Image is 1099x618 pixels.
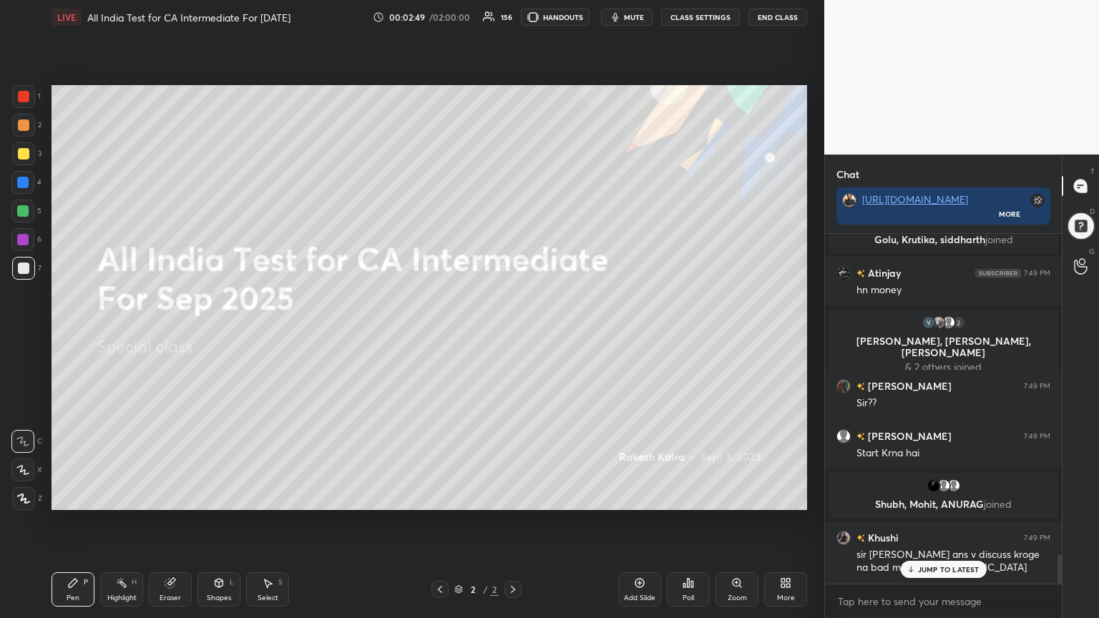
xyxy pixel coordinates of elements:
div: 2 [952,315,966,330]
div: H [132,579,137,586]
img: no-rating-badge.077c3623.svg [856,433,865,441]
img: fd47b2aa71b94cd9a8b71fc1110539ef.50240365_3 [922,315,936,330]
button: CLASS SETTINGS [661,9,740,26]
div: Start Krna hai [856,446,1050,461]
img: 7885d9478bbc4395ab26e24c8e69c07f.jpg [836,379,851,393]
div: grid [825,234,1062,584]
div: Select [258,594,278,602]
div: 1 [12,85,41,108]
div: More [777,594,795,602]
img: default.png [947,479,961,493]
img: 4P8fHbbgJtejmAAAAAElFTkSuQmCC [975,269,1021,278]
p: D [1090,206,1095,217]
img: default.png [836,429,851,443]
span: joined [984,497,1012,511]
div: C [11,430,42,453]
p: Golu, Krutika, siddharth [837,234,1050,245]
img: c03332fea6b14f46a3145b9173f2b3a7.jpg [842,193,856,207]
div: 2 [466,585,480,594]
a: [URL][DOMAIN_NAME] [862,192,968,206]
div: 7:49 PM [1024,382,1050,391]
div: 3 [12,142,41,165]
div: LIVE [52,9,82,26]
div: sir [PERSON_NAME] ans v discuss kroge na bad me ....? [GEOGRAPHIC_DATA] [856,548,1050,575]
div: 7:49 PM [1024,269,1050,278]
p: & 2 others joined [837,361,1050,373]
h4: All India Test for CA Intermediate For [DATE] [87,11,290,24]
div: 2 [12,114,41,137]
div: Z [12,487,42,510]
div: X [11,458,42,481]
div: Zoom [728,594,747,602]
div: 7 [12,257,41,280]
h6: Khushi [865,530,899,545]
div: / [483,585,487,594]
p: G [1089,246,1095,257]
div: Sir?? [856,396,1050,411]
div: 2 [490,583,499,596]
div: 6 [11,228,41,251]
img: no-rating-badge.077c3623.svg [856,270,865,278]
img: no-rating-badge.077c3623.svg [856,534,865,542]
div: More [999,209,1020,219]
button: mute [601,9,653,26]
img: e98611d7acad48ab96ef648e3604410b.jpg [927,479,941,493]
h6: [PERSON_NAME] [865,428,952,443]
div: Shapes [207,594,231,602]
div: Eraser [160,594,181,602]
div: 7:49 PM [1024,534,1050,542]
div: Pen [67,594,79,602]
div: 5 [11,200,41,222]
div: S [278,579,283,586]
img: e9e5098808a34240beac29b04c4b0aa4.jpg [836,531,851,545]
div: Add Slide [624,594,655,602]
p: JUMP TO LATEST [918,565,980,574]
p: [PERSON_NAME], [PERSON_NAME], [PERSON_NAME] [837,335,1050,358]
div: Poll [683,594,694,602]
div: P [84,579,88,586]
div: 7:49 PM [1024,432,1050,441]
h6: [PERSON_NAME] [865,378,952,393]
span: joined [985,232,1013,246]
div: hn money [856,283,1050,298]
p: T [1090,166,1095,177]
div: 156 [501,14,512,21]
img: default.png [937,479,951,493]
button: HANDOUTS [521,9,590,26]
span: mute [624,12,644,22]
img: eddc1c7f94f1413d9251dc11b2bcc7b1.jpg [932,315,946,330]
h6: Atinjay [865,265,901,280]
div: L [230,579,234,586]
div: 4 [11,171,41,194]
p: Shubh, Mohit, ANURAG [837,499,1050,510]
p: Chat [825,155,871,193]
button: End Class [748,9,807,26]
img: 40e82932af694f909c1640af4a754c36.jpg [836,266,851,280]
img: no-rating-badge.077c3623.svg [856,383,865,391]
img: default.png [942,315,956,330]
div: Highlight [107,594,137,602]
